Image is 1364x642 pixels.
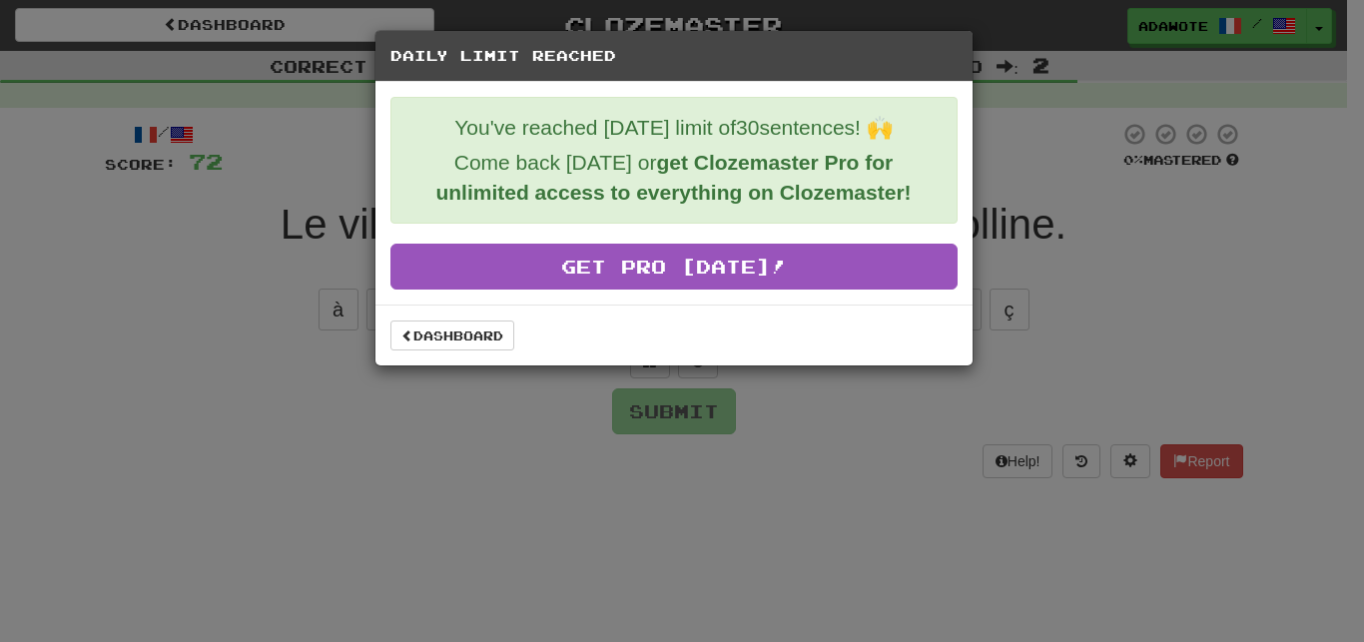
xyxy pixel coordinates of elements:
[390,46,958,66] h5: Daily Limit Reached
[390,244,958,290] a: Get Pro [DATE]!
[390,321,514,350] a: Dashboard
[406,148,942,208] p: Come back [DATE] or
[435,151,911,204] strong: get Clozemaster Pro for unlimited access to everything on Clozemaster!
[406,113,942,143] p: You've reached [DATE] limit of 30 sentences! 🙌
